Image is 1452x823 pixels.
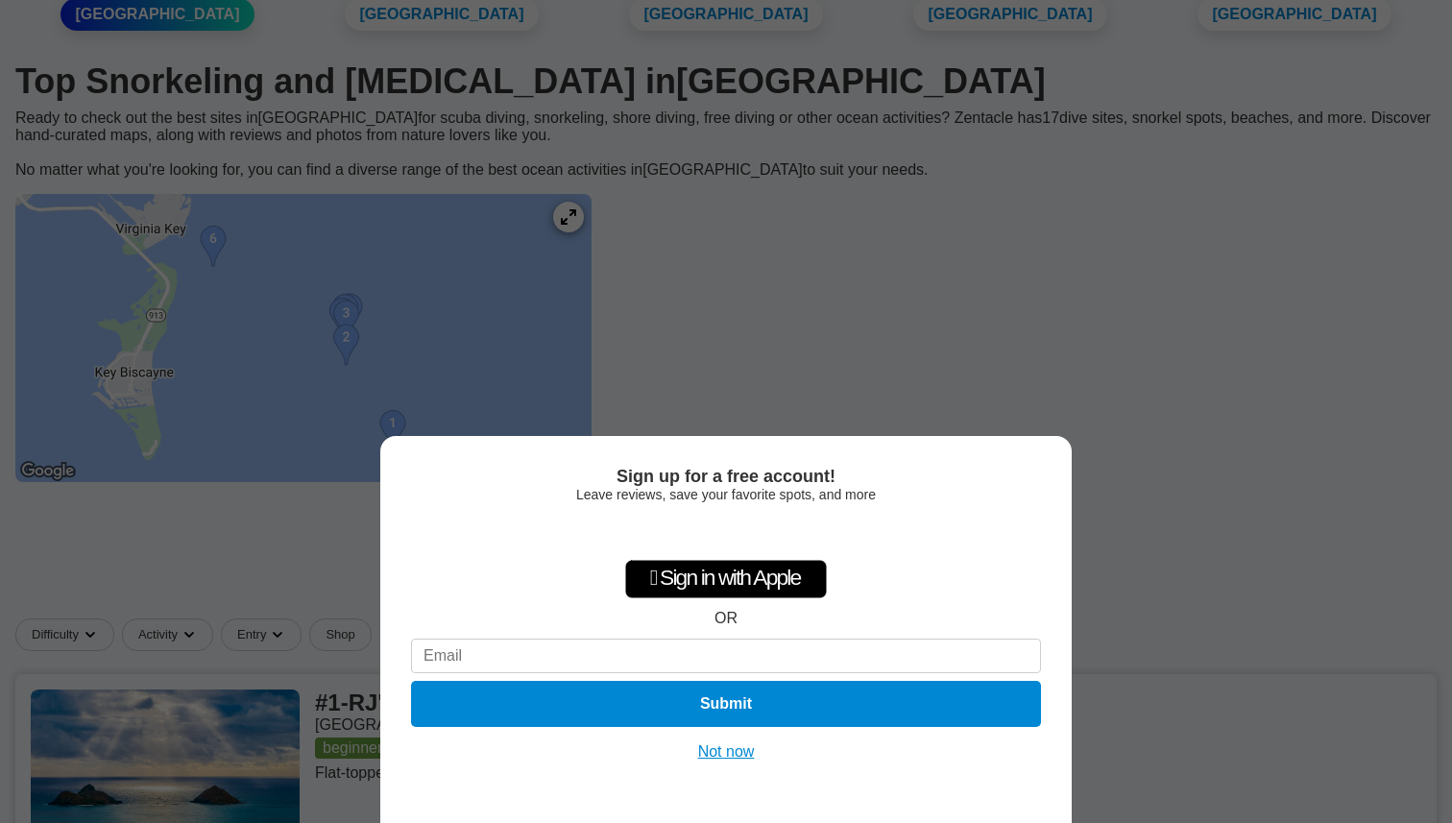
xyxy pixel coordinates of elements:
[411,487,1041,502] div: Leave reviews, save your favorite spots, and more
[411,681,1041,727] button: Submit
[411,467,1041,487] div: Sign up for a free account!
[625,560,827,598] div: Sign in with Apple
[411,639,1041,673] input: Email
[692,742,761,762] button: Not now
[629,512,824,554] iframe: Sign in with Google Button
[714,610,738,627] div: OR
